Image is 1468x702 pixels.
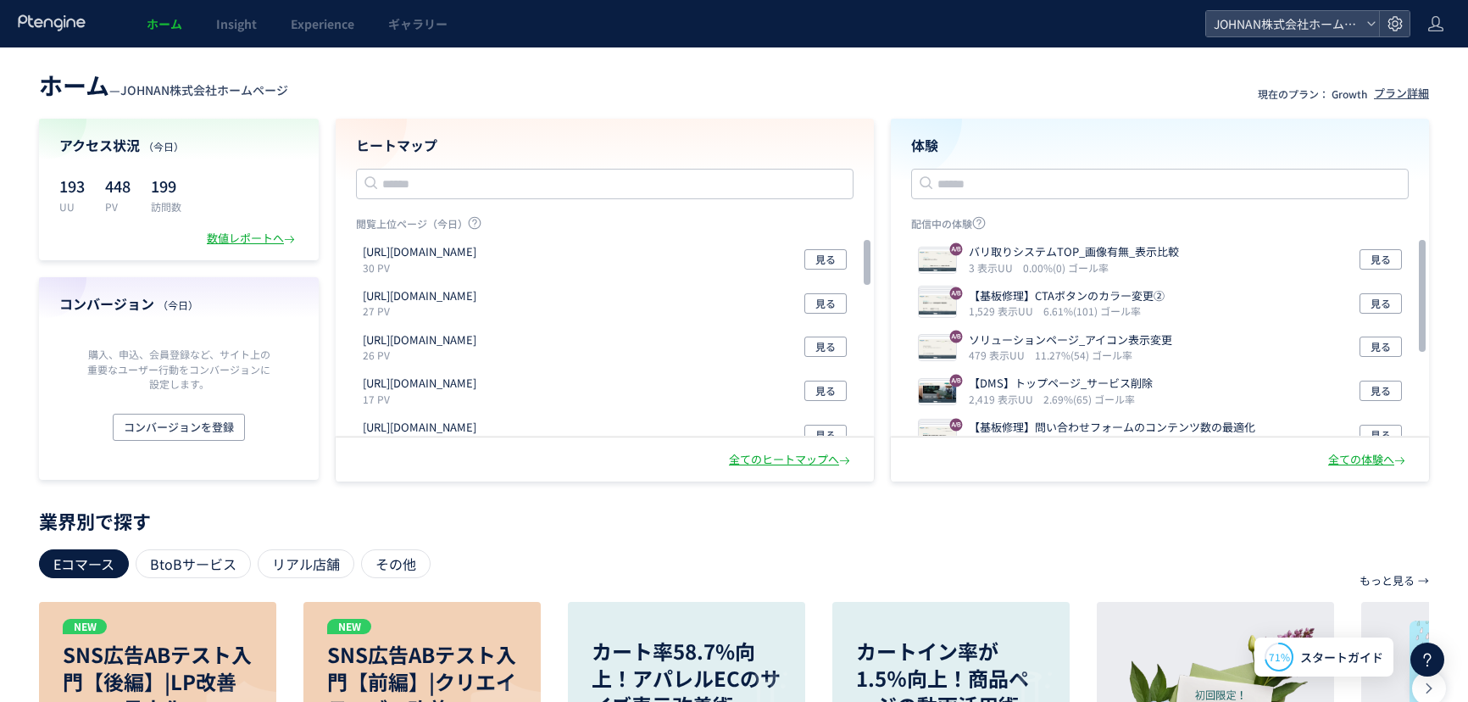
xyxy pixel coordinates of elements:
[124,414,234,441] span: コンバージョンを登録
[59,172,85,199] p: 193
[804,381,847,401] button: 見る
[969,348,1031,362] i: 479 表示UU
[969,376,1153,392] p: 【DMS】トップページ_サービス削除
[63,619,107,634] p: NEW
[969,288,1165,304] p: 【基板修理】CTAボタンのカラー変更②
[363,420,476,436] p: https://www.johnan.com/comscan/cs-blog/inspection/other/300kv.html
[1360,293,1402,314] button: 見る
[363,260,483,275] p: 30 PV
[1258,86,1367,101] p: 現在のプラン： Growth
[1043,304,1141,318] i: 6.61%(101) ゴール率
[919,293,956,317] img: abb7aa453868e6e4a92f199642a35ad71753685453979.jpeg
[969,392,1040,406] i: 2,419 表示UU
[1371,337,1391,357] span: 見る
[158,298,198,312] span: （今日）
[1300,649,1383,666] span: スタートガイド
[815,249,836,270] span: 見る
[39,549,129,578] div: Eコマース
[363,436,483,450] p: 15 PV
[1371,293,1391,314] span: 見る
[1209,11,1360,36] span: JOHNAN株式会社ホームページ
[105,199,131,214] p: PV
[1035,436,1138,450] i: 22.50%(151) ゴール率
[327,619,371,634] p: NEW
[356,216,854,237] p: 閲覧上位ページ（今日）
[356,136,854,155] h4: ヒートマップ
[388,15,448,32] span: ギャラリー
[207,231,298,247] div: 数値レポートへ
[363,244,476,260] p: https://www.johnan.com/repairs/repairs-service
[363,392,483,406] p: 17 PV
[804,425,847,445] button: 見る
[1043,392,1135,406] i: 2.69%(65) ゴール率
[919,249,956,273] img: 4aba3cfc2e3c716b538b74fe3f71b9021755230075903.jpeg
[39,68,109,102] span: ホーム
[83,347,275,390] p: 購入、申込、会員登録など、サイト上の重要なユーザー行動をコンバージョンに設定します。
[363,348,483,362] p: 26 PV
[363,304,483,318] p: 27 PV
[147,15,182,32] span: ホーム
[815,381,836,401] span: 見る
[804,337,847,357] button: 見る
[258,549,354,578] div: リアル店舗
[969,304,1040,318] i: 1,529 表示UU
[113,414,245,441] button: コンバージョンを登録
[969,260,1020,275] i: 3 表示UU
[363,376,476,392] p: https://www.johnan.com/product
[729,452,854,468] div: 全てのヒートマップへ
[1371,425,1391,445] span: 見る
[1360,337,1402,357] button: 見る
[59,136,298,155] h4: アクセス状況
[363,288,476,304] p: https://www.johnan.com
[1360,381,1402,401] button: 見る
[919,337,956,360] img: fef679c12e1db9c8ea94463165ee8da71751533013309.jpeg
[151,172,181,199] p: 199
[136,549,251,578] div: BtoBサービス
[361,549,431,578] div: その他
[291,15,354,32] span: Experience
[151,199,181,214] p: 訪問数
[216,15,257,32] span: Insight
[911,136,1409,155] h4: 体験
[815,293,836,314] span: 見る
[39,68,288,102] div: —
[363,332,476,348] p: https://www.johnan.com/company/overview
[1023,260,1109,275] i: 0.00%(0) ゴール率
[1035,348,1132,362] i: 11.27%(54) ゴール率
[59,199,85,214] p: UU
[804,293,847,314] button: 見る
[1360,249,1402,270] button: 見る
[815,425,836,445] span: 見る
[969,244,1179,260] p: バリ取りシステムTOP_画像有無_表示比較
[105,172,131,199] p: 448
[143,139,184,153] span: （今日）
[969,420,1255,436] p: 【基板修理】問い合わせフォームのコンテンツ数の最適化
[1371,249,1391,270] span: 見る
[911,216,1409,237] p: 配信中の体験
[815,337,836,357] span: 見る
[969,436,1031,450] i: 671 表示UU
[919,425,956,448] img: 3e3b91d204f2b6b0f47f56cf80bcbed61750925434689.jpeg
[1360,425,1402,445] button: 見る
[919,381,956,404] img: 7227068a573025f5050e468a93ae25c41746590513734.jpeg
[1374,86,1429,102] div: プラン詳細
[804,249,847,270] button: 見る
[969,332,1172,348] p: ソリューションページ_アイコン表示変更
[1371,381,1391,401] span: 見る
[1328,452,1409,468] div: 全ての体験へ
[39,515,1429,526] p: 業界別で探す
[59,294,298,314] h4: コンバージョン
[120,81,288,98] span: JOHNAN株式会社ホームページ
[1269,649,1290,664] span: 71%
